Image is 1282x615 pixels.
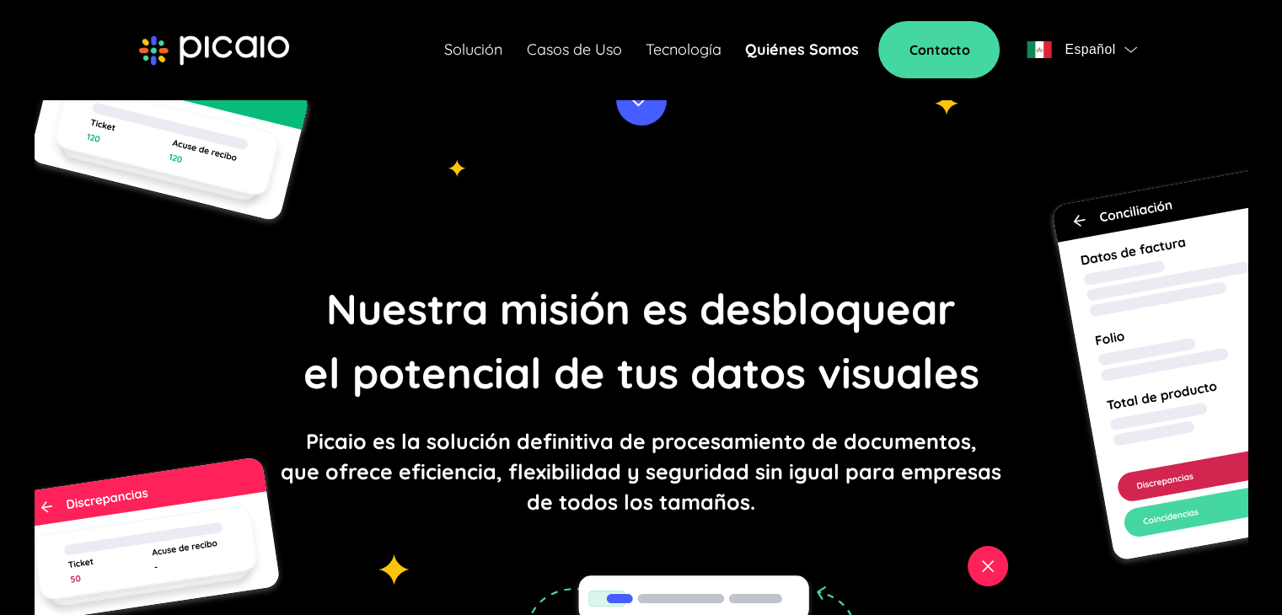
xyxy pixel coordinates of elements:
[1065,38,1115,61] span: Español
[878,21,1000,78] a: Contacto
[1124,46,1137,53] img: flag
[526,38,621,61] a: Casos de Uso
[281,426,1001,517] p: Picaio es la solución definitiva de procesamiento de documentos, que ofrece eficiencia, flexibili...
[1027,41,1052,58] img: flag
[139,35,289,66] img: picaio-logo
[303,277,979,405] p: Nuestra misión es desbloquear el potencial de tus datos visuales
[744,38,858,61] a: Quiénes Somos
[645,38,721,61] a: Tecnología
[1020,33,1143,67] button: flagEspañolflag
[444,38,502,61] a: Solución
